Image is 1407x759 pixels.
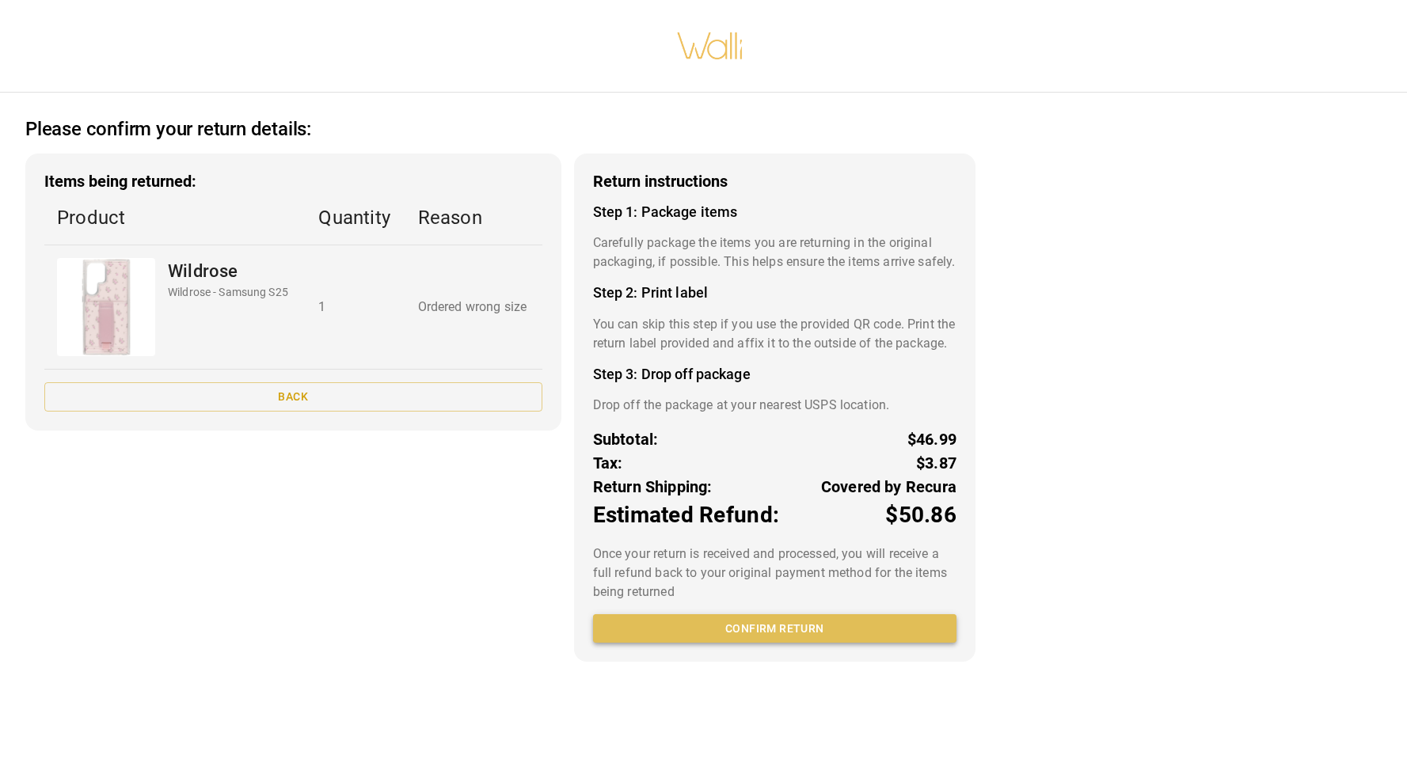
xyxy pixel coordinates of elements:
[57,203,293,232] p: Product
[593,284,956,302] h4: Step 2: Print label
[318,298,392,317] p: 1
[907,427,956,451] p: $46.99
[25,118,311,141] h2: Please confirm your return details:
[44,382,542,412] button: Back
[916,451,956,475] p: $3.87
[593,366,956,383] h4: Step 3: Drop off package
[676,12,744,80] img: walli-inc.myshopify.com
[593,315,956,353] p: You can skip this step if you use the provided QR code. Print the return label provided and affix...
[593,451,623,475] p: Tax:
[593,545,956,602] p: Once your return is received and processed, you will receive a full refund back to your original ...
[168,258,288,284] p: Wildrose
[593,475,713,499] p: Return Shipping:
[593,233,956,271] p: Carefully package the items you are returning in the original packaging, if possible. This helps ...
[593,173,956,191] h3: Return instructions
[418,203,530,232] p: Reason
[593,203,956,221] h4: Step 1: Package items
[593,499,779,532] p: Estimated Refund:
[318,203,392,232] p: Quantity
[44,173,542,191] h3: Items being returned:
[885,499,956,532] p: $50.86
[593,614,956,643] button: Confirm return
[418,298,530,317] p: Ordered wrong size
[821,475,956,499] p: Covered by Recura
[593,427,659,451] p: Subtotal:
[593,396,956,415] p: Drop off the package at your nearest USPS location.
[168,284,288,301] p: Wildrose - Samsung S25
